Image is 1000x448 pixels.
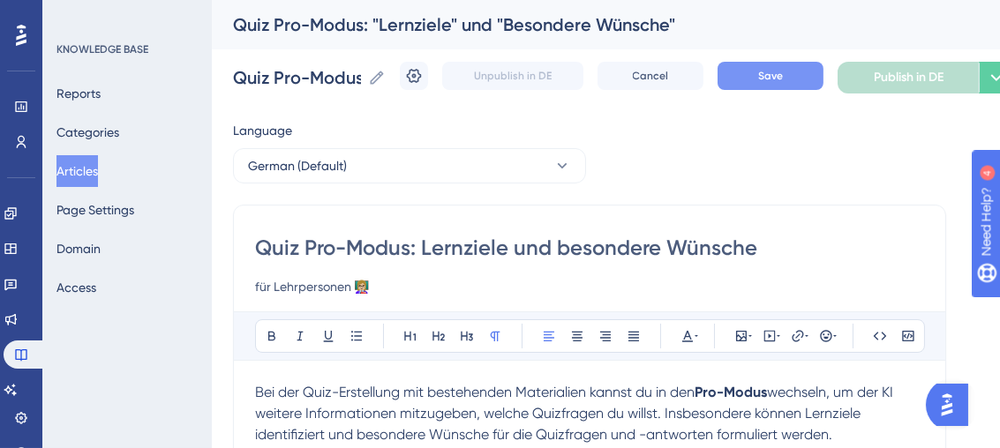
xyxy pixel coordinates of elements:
button: Page Settings [56,194,134,226]
button: Save [718,62,823,90]
div: 4 [123,9,128,23]
input: Article Name [233,65,361,90]
iframe: UserGuiding AI Assistant Launcher [926,378,979,431]
span: Cancel [633,69,669,83]
span: Bei der Quiz-Erstellung mit bestehenden Materialien kannst du in den [255,384,695,400]
div: Quiz Pro-Modus: "Lernziele" und "Besondere Wünsche" [233,12,935,37]
span: Publish in DE [875,67,944,88]
button: Articles [56,155,98,187]
strong: Pro-Modus [695,384,767,400]
span: Need Help? [41,4,110,26]
button: Categories [56,116,119,148]
button: Cancel [598,62,703,90]
input: Article Description [255,276,924,297]
button: Publish in DE [838,62,979,93]
button: Access [56,272,96,303]
button: Reports [56,78,101,109]
div: KNOWLEDGE BASE [56,42,148,56]
input: Article Title [255,234,924,262]
button: Domain [56,233,101,265]
span: wechseln, um der KI weitere Informationen mitzugeben, welche Quizfragen du willst. Insbesondere k... [255,384,897,443]
span: German (Default) [248,155,347,176]
button: Unpublish in DE [442,62,583,90]
span: Save [758,69,783,83]
button: German (Default) [233,148,586,183]
span: Unpublish in DE [474,69,552,83]
span: Language [233,120,292,141]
